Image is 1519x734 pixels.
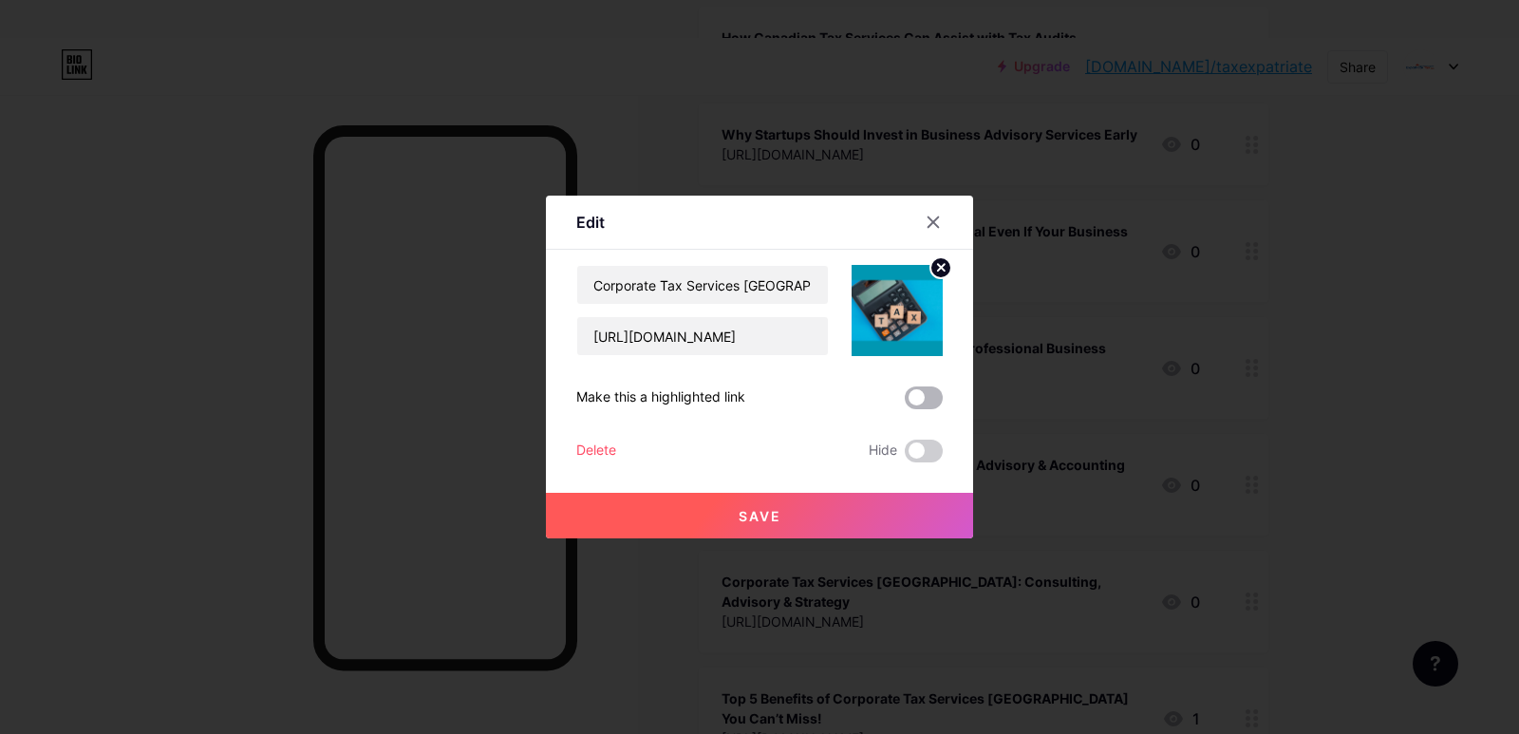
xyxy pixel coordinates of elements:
[739,508,781,524] span: Save
[576,440,616,462] div: Delete
[869,440,897,462] span: Hide
[852,265,943,356] img: link_thumbnail
[577,266,828,304] input: Title
[546,493,973,538] button: Save
[576,386,745,409] div: Make this a highlighted link
[576,211,605,234] div: Edit
[577,317,828,355] input: URL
